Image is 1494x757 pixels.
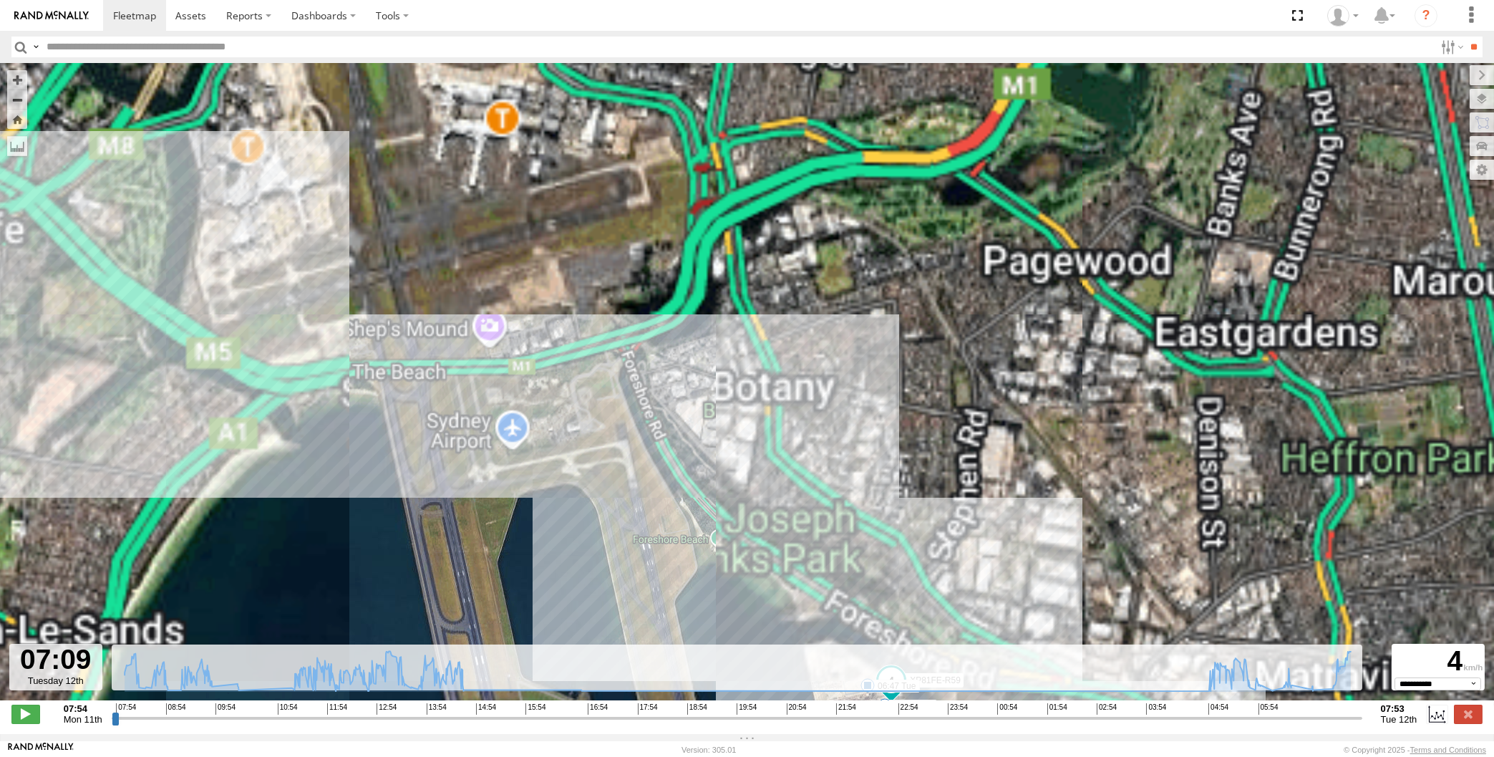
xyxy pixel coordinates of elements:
a: Visit our Website [8,743,74,757]
span: 12:54 [377,703,397,715]
label: 07:12 Tue [885,700,937,713]
label: Search Filter Options [1435,37,1466,57]
button: Zoom Home [7,110,27,129]
label: Play/Stop [11,705,40,723]
div: © Copyright 2025 - [1344,746,1486,754]
span: 02:54 [1097,703,1117,715]
span: Mon 11th Aug 2025 [64,714,102,725]
span: 04:54 [1208,703,1228,715]
label: Close [1454,705,1483,723]
span: 14:54 [476,703,496,715]
button: Zoom in [7,70,27,90]
span: 18:54 [687,703,707,715]
i: ? [1415,4,1437,27]
label: 06:47 Tue [868,680,920,693]
span: 00:54 [997,703,1017,715]
span: 19:54 [737,703,757,715]
span: 21:54 [836,703,856,715]
label: Map Settings [1470,160,1494,180]
img: rand-logo.svg [14,11,89,21]
span: 15:54 [525,703,545,715]
span: 16:54 [588,703,608,715]
div: Version: 305.01 [681,746,736,754]
strong: 07:54 [64,703,102,714]
a: Terms and Conditions [1410,746,1486,754]
span: 11:54 [327,703,347,715]
label: Search Query [30,37,42,57]
span: 07:54 [116,703,136,715]
span: 10:54 [278,703,298,715]
span: 20:54 [787,703,807,715]
span: Tue 12th Aug 2025 [1381,714,1417,725]
span: 22:54 [898,703,918,715]
span: 17:54 [638,703,658,715]
label: Measure [7,136,27,156]
span: 05:54 [1258,703,1279,715]
div: 4 [1394,645,1483,677]
span: 13:54 [427,703,447,715]
button: Zoom out [7,90,27,110]
span: 23:54 [948,703,968,715]
span: 09:54 [215,703,236,715]
span: 03:54 [1146,703,1166,715]
div: Quang MAC [1322,5,1364,26]
span: 01:54 [1047,703,1067,715]
span: 08:54 [166,703,186,715]
strong: 07:53 [1381,703,1417,714]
